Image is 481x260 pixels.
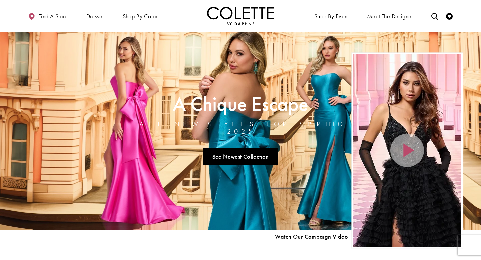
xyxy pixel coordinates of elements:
span: Shop by color [121,7,159,25]
span: Dresses [85,7,106,25]
span: Find a store [38,13,68,20]
a: Find a store [27,7,69,25]
span: Dresses [86,13,105,20]
ul: Slider Links [129,146,352,168]
a: Check Wishlist [444,7,454,25]
img: Colette by Daphne [207,7,274,25]
span: Play Slide #15 Video [275,233,348,240]
span: Shop By Event [313,7,351,25]
a: Toggle search [430,7,440,25]
a: Visit Home Page [207,7,274,25]
a: Meet the designer [365,7,415,25]
span: Shop By Event [314,13,349,20]
span: Meet the designer [367,13,413,20]
span: Shop by color [123,13,158,20]
a: See Newest Collection A Chique Escape All New Styles For Spring 2025 [203,148,278,165]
